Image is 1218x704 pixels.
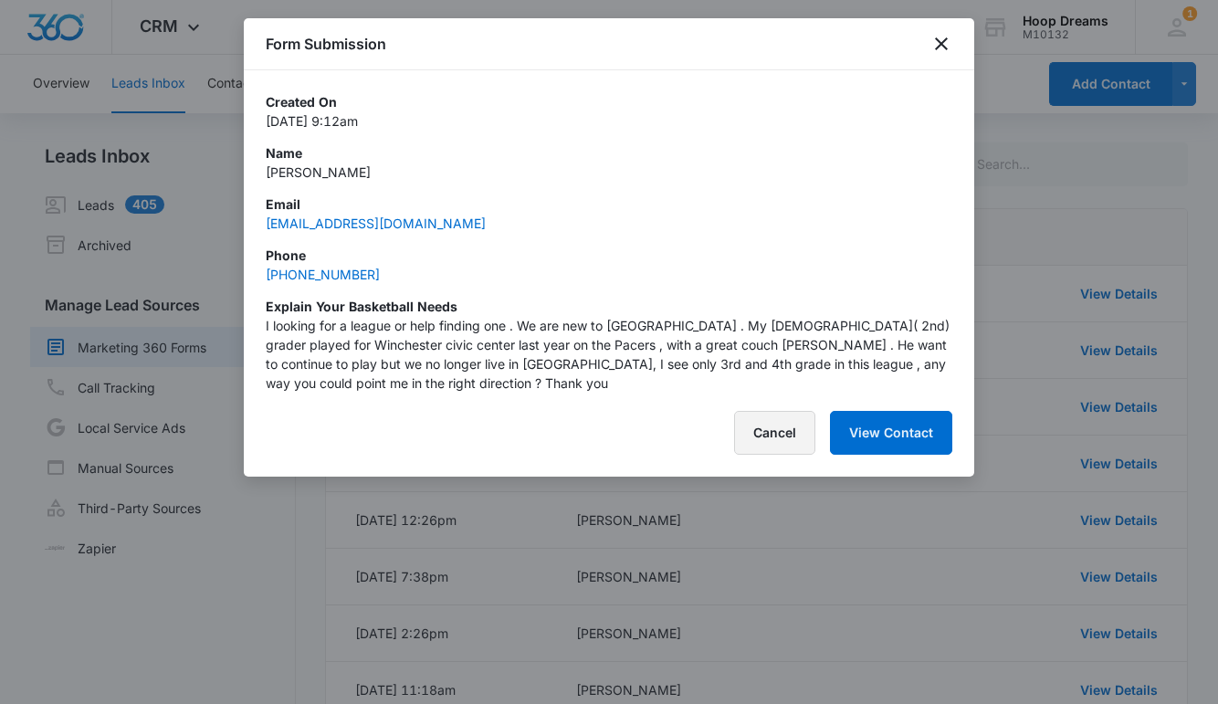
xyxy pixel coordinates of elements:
[266,246,952,265] p: Phone
[266,111,952,131] p: [DATE] 9:12am
[266,143,952,163] p: Name
[266,316,952,393] p: I looking for a league or help finding one . We are new to [GEOGRAPHIC_DATA] . My [DEMOGRAPHIC_DA...
[266,267,380,282] a: [PHONE_NUMBER]
[266,215,486,231] a: [EMAIL_ADDRESS][DOMAIN_NAME]
[266,33,386,55] h1: Form Submission
[734,411,815,455] button: Cancel
[266,163,952,182] p: [PERSON_NAME]
[830,411,952,455] button: View Contact
[930,33,952,55] button: close
[266,194,952,214] p: Email
[266,92,952,111] p: Created On
[266,297,952,316] p: Explain your basketball needs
